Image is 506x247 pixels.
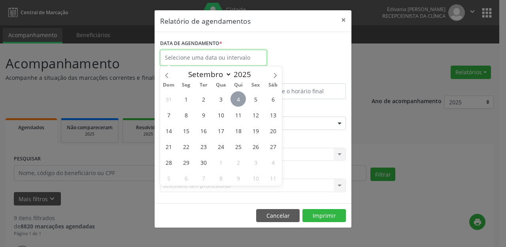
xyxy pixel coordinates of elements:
span: Setembro 17, 2025 [213,123,228,138]
span: Agosto 31, 2025 [161,91,176,107]
span: Setembro 13, 2025 [265,107,281,123]
span: Outubro 8, 2025 [213,170,228,186]
span: Outubro 7, 2025 [196,170,211,186]
span: Setembro 28, 2025 [161,155,176,170]
span: Outubro 2, 2025 [230,155,246,170]
span: Setembro 11, 2025 [230,107,246,123]
span: Setembro 15, 2025 [178,123,194,138]
span: Setembro 19, 2025 [248,123,263,138]
span: Outubro 3, 2025 [248,155,263,170]
span: Outubro 4, 2025 [265,155,281,170]
span: Setembro 21, 2025 [161,139,176,154]
span: Setembro 6, 2025 [265,91,281,107]
span: Setembro 20, 2025 [265,123,281,138]
span: Outubro 5, 2025 [161,170,176,186]
button: Imprimir [302,209,346,222]
span: Setembro 24, 2025 [213,139,228,154]
span: Outubro 11, 2025 [265,170,281,186]
span: Setembro 30, 2025 [196,155,211,170]
span: Qui [230,83,247,88]
span: Setembro 12, 2025 [248,107,263,123]
span: Outubro 9, 2025 [230,170,246,186]
span: Seg [177,83,195,88]
button: Close [336,10,351,30]
span: Outubro 6, 2025 [178,170,194,186]
span: Setembro 4, 2025 [230,91,246,107]
select: Month [184,69,232,80]
span: Dom [160,83,177,88]
span: Setembro 26, 2025 [248,139,263,154]
span: Setembro 27, 2025 [265,139,281,154]
span: Setembro 2, 2025 [196,91,211,107]
label: DATA DE AGENDAMENTO [160,38,222,50]
span: Setembro 3, 2025 [213,91,228,107]
span: Ter [195,83,212,88]
span: Setembro 5, 2025 [248,91,263,107]
span: Setembro 25, 2025 [230,139,246,154]
input: Selecione o horário final [255,83,346,99]
span: Setembro 8, 2025 [178,107,194,123]
input: Selecione uma data ou intervalo [160,50,267,66]
span: Setembro 18, 2025 [230,123,246,138]
label: ATÉ [255,71,346,83]
span: Sex [247,83,264,88]
input: Year [232,69,258,79]
span: Qua [212,83,230,88]
span: Setembro 22, 2025 [178,139,194,154]
span: Outubro 1, 2025 [213,155,228,170]
span: Outubro 10, 2025 [248,170,263,186]
span: Sáb [264,83,282,88]
span: Setembro 10, 2025 [213,107,228,123]
span: Setembro 29, 2025 [178,155,194,170]
span: Setembro 7, 2025 [161,107,176,123]
span: Setembro 1, 2025 [178,91,194,107]
span: Setembro 23, 2025 [196,139,211,154]
span: Setembro 9, 2025 [196,107,211,123]
span: Setembro 14, 2025 [161,123,176,138]
button: Cancelar [256,209,300,222]
span: Setembro 16, 2025 [196,123,211,138]
h5: Relatório de agendamentos [160,16,251,26]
